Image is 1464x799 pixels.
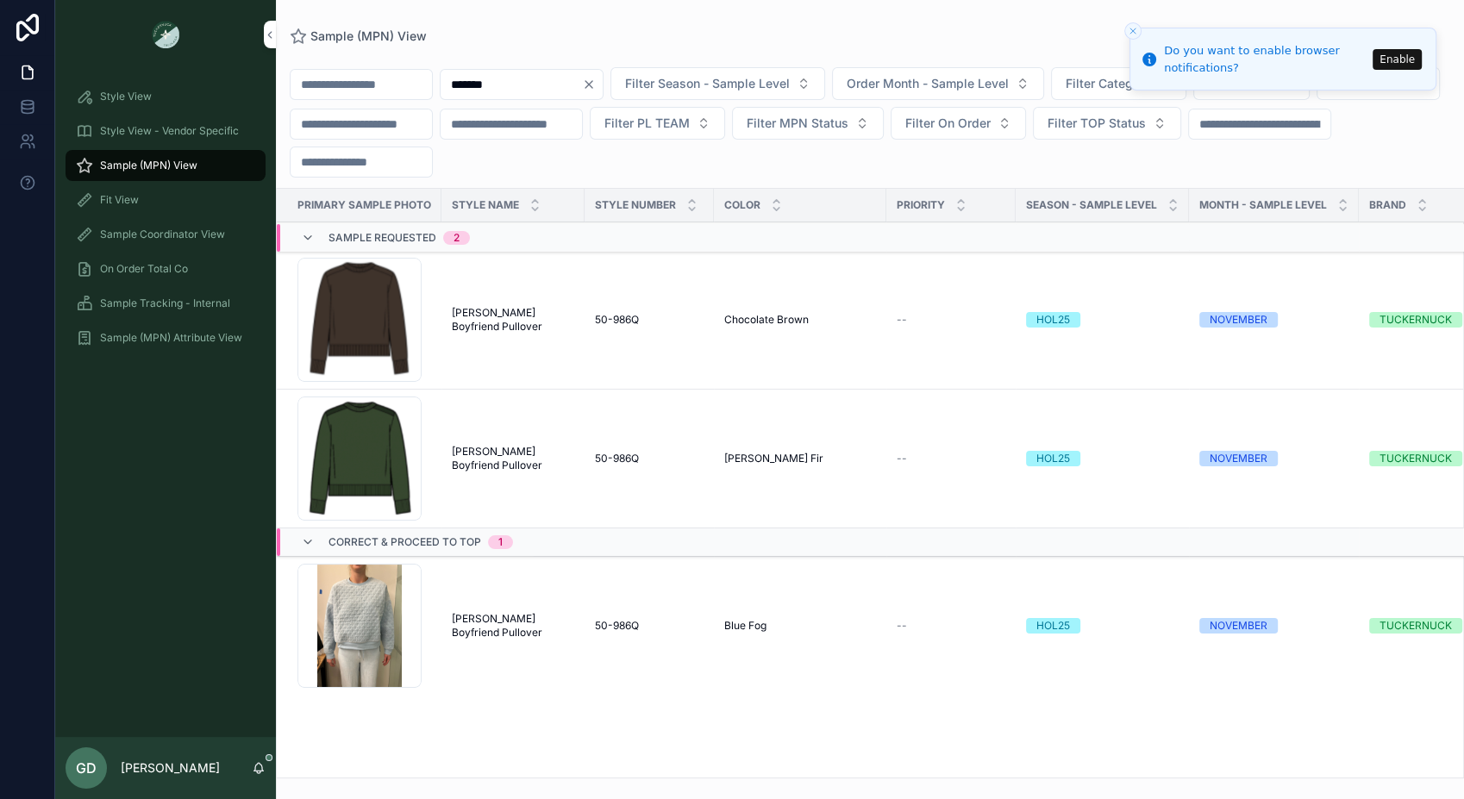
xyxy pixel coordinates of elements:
[595,198,676,212] span: Style Number
[847,75,1009,92] span: Order Month - Sample Level
[610,67,825,100] button: Select Button
[1036,312,1070,328] div: HOL25
[1380,451,1452,466] div: TUCKERNUCK
[1210,618,1267,634] div: NOVEMBER
[1033,107,1181,140] button: Select Button
[452,306,574,334] a: [PERSON_NAME] Boyfriend Pullover
[297,198,431,212] span: PRIMARY SAMPLE PHOTO
[100,159,197,172] span: Sample (MPN) View
[897,313,1005,327] a: --
[590,107,725,140] button: Select Button
[66,115,266,147] a: Style View - Vendor Specific
[452,445,574,472] a: [PERSON_NAME] Boyfriend Pullover
[595,452,639,465] span: 50-986Q
[732,107,884,140] button: Select Button
[100,124,239,138] span: Style View - Vendor Specific
[310,28,427,45] span: Sample (MPN) View
[724,619,766,633] span: Blue Fog
[1373,49,1422,70] button: Enable
[905,115,991,132] span: Filter On Order
[1026,312,1179,328] a: HOL25
[100,297,230,310] span: Sample Tracking - Internal
[1036,451,1070,466] div: HOL25
[66,81,266,112] a: Style View
[66,219,266,250] a: Sample Coordinator View
[1124,22,1142,40] button: Close toast
[100,331,242,345] span: Sample (MPN) Attribute View
[1036,618,1070,634] div: HOL25
[76,758,97,778] span: GD
[152,21,179,48] img: App logo
[1380,618,1452,634] div: TUCKERNUCK
[328,231,436,245] span: Sample Requested
[582,78,603,91] button: Clear
[1380,312,1452,328] div: TUCKERNUCK
[66,288,266,319] a: Sample Tracking - Internal
[1066,75,1151,92] span: Filter Category
[832,67,1044,100] button: Select Button
[1051,67,1186,100] button: Select Button
[1199,618,1348,634] a: NOVEMBER
[897,313,907,327] span: --
[290,28,427,45] a: Sample (MPN) View
[100,228,225,241] span: Sample Coordinator View
[724,619,876,633] a: Blue Fog
[100,193,139,207] span: Fit View
[891,107,1026,140] button: Select Button
[595,619,639,633] span: 50-986Q
[897,198,945,212] span: PRIORITY
[66,150,266,181] a: Sample (MPN) View
[604,115,690,132] span: Filter PL TEAM
[747,115,848,132] span: Filter MPN Status
[452,198,519,212] span: Style Name
[724,452,876,465] a: [PERSON_NAME] Fir
[328,535,481,549] span: Correct & Proceed to TOP
[625,75,790,92] span: Filter Season - Sample Level
[897,619,1005,633] a: --
[1199,312,1348,328] a: NOVEMBER
[1369,198,1406,212] span: Brand
[595,313,704,327] a: 50-986Q
[1199,451,1348,466] a: NOVEMBER
[724,313,876,327] a: Chocolate Brown
[897,452,1005,465] a: --
[55,69,276,376] div: scrollable content
[1026,198,1157,212] span: Season - Sample Level
[1048,115,1146,132] span: Filter TOP Status
[1210,312,1267,328] div: NOVEMBER
[1199,198,1327,212] span: MONTH - SAMPLE LEVEL
[498,535,503,549] div: 1
[452,612,574,640] a: [PERSON_NAME] Boyfriend Pullover
[897,619,907,633] span: --
[66,322,266,353] a: Sample (MPN) Attribute View
[897,452,907,465] span: --
[724,452,823,465] span: [PERSON_NAME] Fir
[1026,451,1179,466] a: HOL25
[724,313,809,327] span: Chocolate Brown
[1026,618,1179,634] a: HOL25
[100,262,188,276] span: On Order Total Co
[66,253,266,284] a: On Order Total Co
[454,231,460,245] div: 2
[595,452,704,465] a: 50-986Q
[1164,42,1367,76] div: Do you want to enable browser notifications?
[595,619,704,633] a: 50-986Q
[121,759,220,777] p: [PERSON_NAME]
[100,90,152,103] span: Style View
[66,184,266,215] a: Fit View
[724,198,760,212] span: Color
[595,313,639,327] span: 50-986Q
[1210,451,1267,466] div: NOVEMBER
